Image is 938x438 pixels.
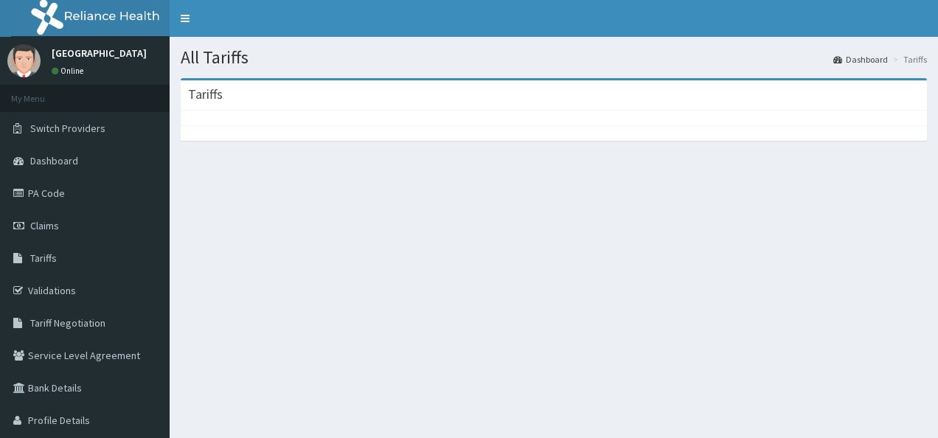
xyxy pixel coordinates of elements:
[30,154,78,167] span: Dashboard
[30,122,105,135] span: Switch Providers
[30,316,105,330] span: Tariff Negotiation
[30,251,57,265] span: Tariffs
[7,44,41,77] img: User Image
[889,53,927,66] li: Tariffs
[52,48,147,58] p: [GEOGRAPHIC_DATA]
[181,48,927,67] h1: All Tariffs
[52,66,87,76] a: Online
[833,53,888,66] a: Dashboard
[188,88,223,101] h3: Tariffs
[30,219,59,232] span: Claims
